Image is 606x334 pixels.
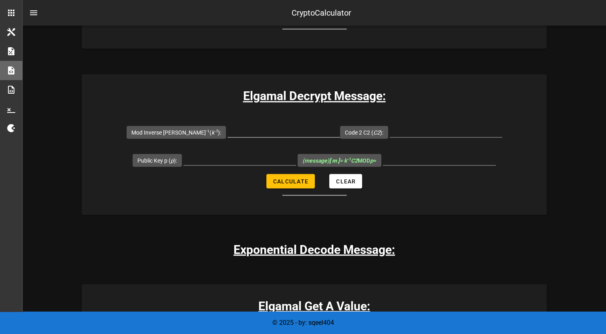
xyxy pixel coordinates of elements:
[302,157,376,163] span: MOD =
[131,128,221,136] label: Mod Inverse [PERSON_NAME] ( ):
[272,319,334,326] span: © 2025 - by: sqeel404
[24,3,43,22] button: nav-menu-toggle
[137,156,177,164] label: Public Key p ( ):
[329,157,340,163] b: [ m ]
[211,129,218,135] i: k
[373,129,380,135] i: C2
[206,128,209,133] sup: -1
[329,174,362,188] button: Clear
[266,174,315,188] button: Calculate
[234,240,395,258] h3: Exponential Decode Message:
[345,128,383,136] label: Code 2 C2 ( ):
[273,178,308,184] span: Calculate
[336,178,356,184] span: Clear
[82,297,547,315] h3: Elgamal Get A Value:
[370,157,373,163] i: p
[347,156,351,161] sup: -1
[214,128,218,133] sup: -1
[171,157,174,163] i: p
[82,87,547,105] h3: Elgamal Decrypt Message:
[302,157,358,163] i: (message) = k C2
[292,7,351,19] div: CryptoCalculator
